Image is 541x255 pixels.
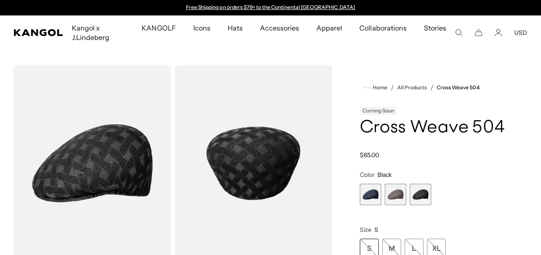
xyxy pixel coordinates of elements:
[437,85,479,91] a: Cross Weave 504
[182,4,359,11] div: Announcement
[397,85,427,91] a: All Products
[385,184,406,205] div: 2 of 3
[182,4,359,11] div: 1 of 2
[427,82,433,93] li: /
[185,15,219,40] a: Icons
[133,15,184,40] a: KANGOLF
[514,29,527,36] button: USD
[385,184,406,205] label: Warm Grey
[142,15,176,40] span: KANGOLF
[193,15,210,40] span: Icons
[219,15,251,40] a: Hats
[63,15,133,50] a: Kangol x J.Lindeberg
[360,184,381,205] label: Hazy Indigo
[387,82,394,93] li: /
[14,29,63,36] a: Kangol
[316,15,342,40] span: Apparel
[260,15,299,40] span: Accessories
[363,84,387,91] a: Home
[308,15,351,40] a: Apparel
[475,29,482,36] button: Cart
[360,118,507,137] h1: Cross Weave 504
[495,29,502,36] a: Account
[374,226,378,234] span: S
[228,15,243,40] span: Hats
[182,4,359,11] slideshow-component: Announcement bar
[359,15,406,40] span: Collaborations
[360,171,374,179] span: Color
[360,151,379,159] span: $65.00
[410,184,431,205] div: 3 of 3
[351,15,415,40] a: Collaborations
[455,29,463,36] summary: Search here
[424,15,446,50] span: Stories
[360,106,397,115] div: Coming Soon
[371,85,387,91] span: Home
[415,15,455,50] a: Stories
[72,15,124,50] span: Kangol x J.Lindeberg
[251,15,308,40] a: Accessories
[186,4,355,10] a: Free Shipping on orders $79+ to the Continental [GEOGRAPHIC_DATA]
[360,82,507,93] nav: breadcrumbs
[360,226,371,234] span: Size
[360,184,381,205] div: 1 of 3
[377,171,392,179] span: Black
[410,184,431,205] label: Black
